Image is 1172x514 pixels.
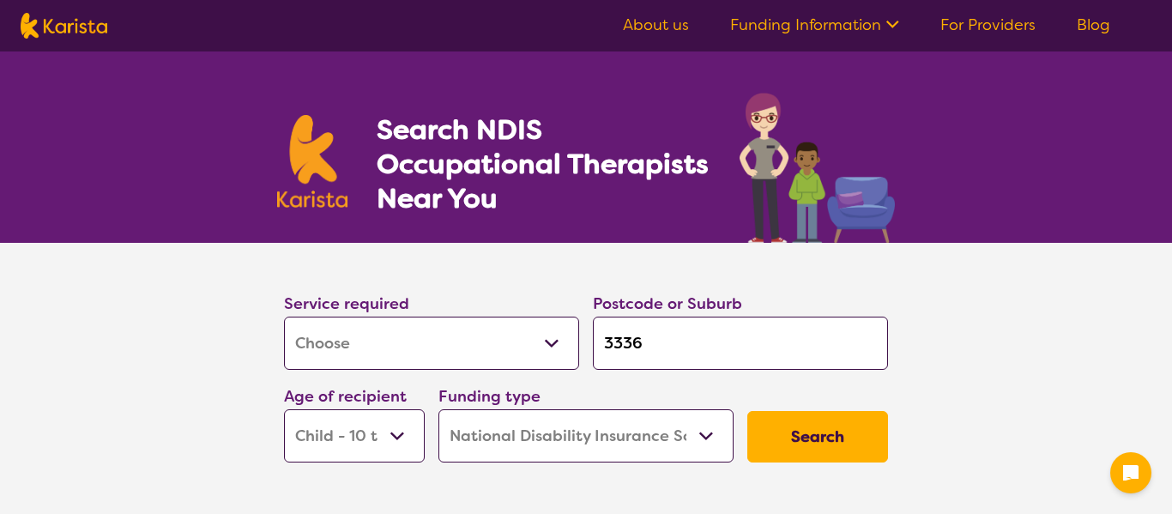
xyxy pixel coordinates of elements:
input: Type [593,317,888,370]
a: Blog [1077,15,1110,35]
img: Karista logo [21,13,107,39]
img: occupational-therapy [740,93,895,243]
label: Service required [284,293,409,314]
h1: Search NDIS Occupational Therapists Near You [377,112,710,215]
img: Karista logo [277,115,347,208]
label: Funding type [438,386,541,407]
button: Search [747,411,888,463]
a: About us [623,15,689,35]
label: Age of recipient [284,386,407,407]
a: Funding Information [730,15,899,35]
a: For Providers [940,15,1036,35]
label: Postcode or Suburb [593,293,742,314]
